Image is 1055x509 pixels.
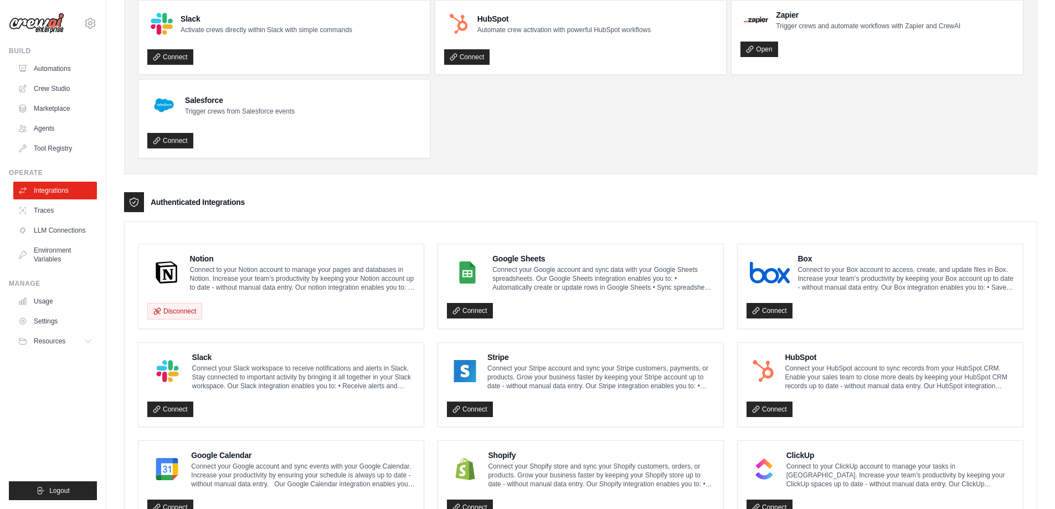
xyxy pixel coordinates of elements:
p: Connect your Stripe account and sync your Stripe customers, payments, or products. Grow your busi... [487,364,714,390]
p: Connect your Google account and sync data with your Google Sheets spreadsheets. Our Google Sheets... [492,265,714,292]
img: Logo [9,13,64,34]
p: Connect to your Box account to access, create, and update files in Box. Increase your team’s prod... [797,265,1014,292]
img: HubSpot Logo [447,13,470,35]
h3: Authenticated Integrations [151,197,245,208]
h4: Google Sheets [492,253,714,264]
img: ClickUp Logo [750,458,779,480]
a: Traces [13,202,97,219]
a: Tool Registry [13,140,97,157]
a: Connect [147,133,193,148]
span: Logout [49,486,70,495]
a: Agents [13,120,97,137]
button: Logout [9,481,97,500]
img: HubSpot Logo [750,360,777,382]
a: Environment Variables [13,241,97,268]
img: Salesforce Logo [151,92,177,119]
h4: Box [797,253,1014,264]
a: Settings [13,312,97,330]
img: Slack Logo [151,360,184,382]
p: Trigger crews and automate workflows with Zapier and CrewAI [776,22,960,30]
p: Activate crews directly within Slack with simple commands [181,25,352,34]
h4: ClickUp [786,450,1014,461]
div: Operate [9,168,97,177]
a: Integrations [13,182,97,199]
a: Open [740,42,778,57]
h4: Shopify [488,450,714,461]
h4: Salesforce [185,95,295,106]
a: Automations [13,60,97,78]
p: Connect your Shopify store and sync your Shopify customers, orders, or products. Grow your busine... [488,462,714,489]
img: Google Calendar Logo [151,458,183,480]
a: Connect [447,402,493,417]
p: Connect to your Notion account to manage your pages and databases in Notion. Increase your team’s... [190,265,415,292]
a: Usage [13,292,97,310]
div: Build [9,47,97,55]
a: Connect [444,49,490,65]
a: Connect [747,402,792,417]
img: Notion Logo [151,261,182,284]
p: Connect your HubSpot account to sync records from your HubSpot CRM. Enable your sales team to clo... [785,364,1014,390]
h4: Zapier [776,9,960,20]
div: Manage [9,279,97,288]
a: Connect [447,303,493,318]
img: Slack Logo [151,13,173,35]
span: Resources [34,337,65,346]
p: Connect to your ClickUp account to manage your tasks in [GEOGRAPHIC_DATA]. Increase your team’s p... [786,462,1014,489]
a: Connect [147,49,193,65]
h4: Google Calendar [191,450,415,461]
img: Stripe Logo [450,360,480,382]
h4: Stripe [487,352,714,363]
a: Connect [147,402,193,417]
img: Box Logo [750,261,790,284]
p: Automate crew activation with powerful HubSpot workflows [477,25,651,34]
img: Google Sheets Logo [450,261,485,284]
img: Shopify Logo [450,458,480,480]
p: Connect your Google account and sync events with your Google Calendar. Increase your productivity... [191,462,415,489]
button: Resources [13,332,97,350]
a: Marketplace [13,100,97,117]
p: Connect your Slack workspace to receive notifications and alerts in Slack. Stay connected to impo... [192,364,415,390]
h4: Slack [181,13,352,24]
a: LLM Connections [13,222,97,239]
h4: HubSpot [785,352,1014,363]
img: Zapier Logo [744,17,768,23]
a: Crew Studio [13,80,97,97]
p: Trigger crews from Salesforce events [185,107,295,116]
h4: Slack [192,352,415,363]
h4: HubSpot [477,13,651,24]
button: Disconnect [147,303,202,320]
a: Connect [747,303,792,318]
h4: Notion [190,253,415,264]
